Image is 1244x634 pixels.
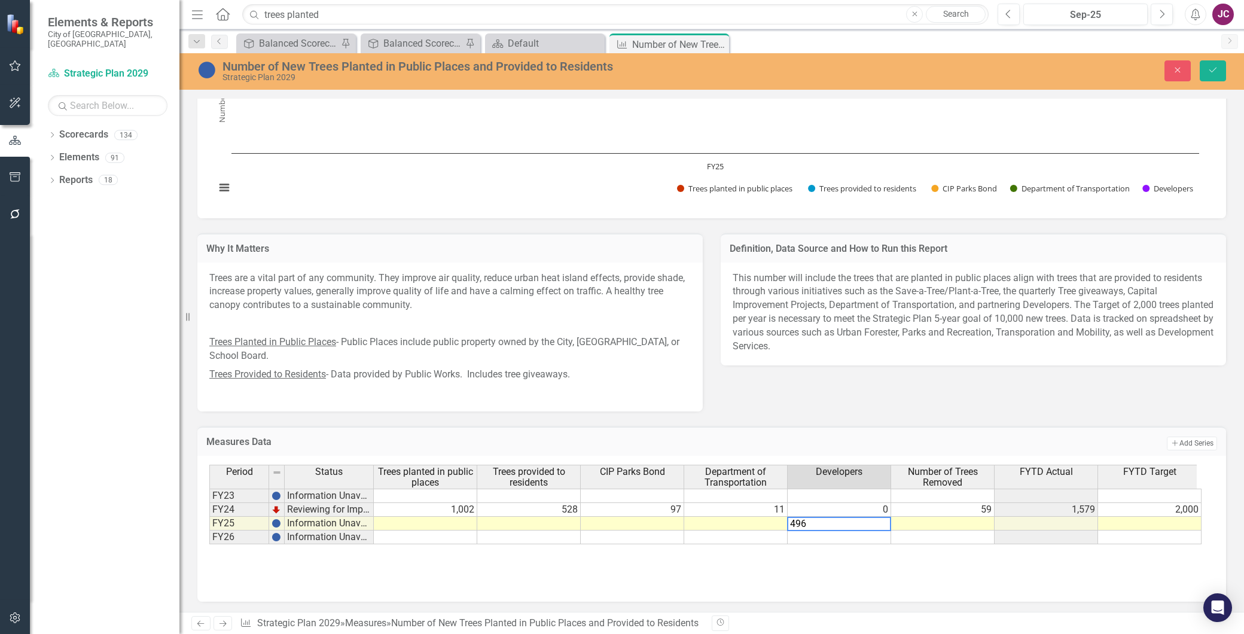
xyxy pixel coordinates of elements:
a: Strategic Plan 2029 [257,617,340,629]
button: Show CIP Parks Bond [931,184,997,194]
img: Information Unavailable [197,60,217,80]
div: 91 [105,153,124,163]
svg: Interactive chart [209,27,1205,206]
span: FYTD Target [1123,467,1176,477]
img: BgCOk07PiH71IgAAAABJRU5ErkJggg== [272,532,281,542]
span: Status [315,467,343,477]
button: Show Trees planted in public places [677,184,794,194]
text: Trees provided to residents [819,183,916,194]
td: FY23 [209,489,269,503]
text: Developers [1154,183,1193,194]
div: Sep-25 [1027,8,1144,22]
text: Number of Trees [217,63,227,123]
text: Department of Transportation [1022,183,1130,194]
span: Trees Provided to Residents [209,368,326,380]
a: Scorecards [59,128,108,142]
a: Strategic Plan 2029 [48,67,167,81]
span: Elements & Reports [48,15,167,29]
p: Trees are a vital part of any community. They improve air quality, reduce urban heat island effec... [209,272,691,315]
td: 97 [581,503,684,517]
button: Add Series [1167,437,1217,450]
span: Department of Transportation [687,467,785,487]
img: BgCOk07PiH71IgAAAABJRU5ErkJggg== [272,491,281,501]
td: 0 [788,503,891,517]
text: CIP Parks Bond [943,183,997,194]
td: 1,002 [374,503,477,517]
span: Trees planted in public places [376,467,474,487]
td: Information Unavailable [285,517,374,531]
td: Information Unavailable [285,531,374,544]
img: ClearPoint Strategy [6,14,27,35]
a: Balanced Scorecard [239,36,338,51]
img: 8DAGhfEEPCf229AAAAAElFTkSuQmCC [272,468,282,477]
a: Elements [59,151,99,164]
div: Strategic Plan 2029 [222,73,776,82]
div: Balanced Scorecard [259,36,338,51]
input: Search Below... [48,95,167,116]
a: Reports [59,173,93,187]
div: Default [508,36,602,51]
td: 1,579 [995,503,1098,517]
td: Information Unavailable [285,489,374,503]
span: Number of Trees Removed [894,467,992,487]
button: Show Trees provided to residents [808,184,917,194]
td: FY25 [209,517,269,531]
div: Balanced Scorecard [383,36,462,51]
button: JC [1212,4,1234,25]
small: City of [GEOGRAPHIC_DATA], [GEOGRAPHIC_DATA] [48,29,167,49]
div: Number of New Trees Planted in Public Places and Provided to Residents [391,617,699,629]
td: Reviewing for Improvement [285,503,374,517]
div: Open Intercom Messenger [1203,593,1232,622]
a: Default [488,36,602,51]
div: 134 [114,130,138,140]
span: Developers [816,467,862,477]
text: FY25 [707,161,724,172]
button: Show Department of Transportation [1010,184,1129,194]
div: Chart. Highcharts interactive chart. [209,27,1214,206]
td: 2,000 [1098,503,1202,517]
button: Sep-25 [1023,4,1148,25]
text: Trees planted in public places [688,183,792,194]
p: - Data provided by Public Works. Includes tree giveaways. [209,365,691,384]
td: 528 [477,503,581,517]
div: » » [240,617,703,630]
h3: Measures Data [206,437,776,447]
button: Show Developers [1142,184,1194,194]
div: Number of New Trees Planted in Public Places and Provided to Residents [222,60,776,73]
td: FY24 [209,503,269,517]
a: Measures [345,617,386,629]
a: Balanced Scorecard [364,36,462,51]
input: Search ClearPoint... [242,4,989,25]
td: FY26 [209,531,269,544]
span: Trees Planted in Public Places [209,336,336,348]
span: FYTD Actual [1020,467,1073,477]
p: This number will include the trees that are planted in public places align with trees that are pr... [733,272,1214,353]
h3: Definition, Data Source and How to Run this Report [730,243,1217,254]
img: TnMDeAgwAPMxUmUi88jYAAAAAElFTkSuQmCC [272,505,281,514]
span: CIP Parks Bond [600,467,665,477]
span: Period [226,467,253,477]
button: View chart menu, Chart [215,179,232,196]
span: Trees provided to residents [480,467,578,487]
div: Number of New Trees Planted in Public Places and Provided to Residents [632,37,726,52]
a: Search [926,6,986,23]
td: 59 [891,503,995,517]
h3: Why It Matters [206,243,694,254]
img: BgCOk07PiH71IgAAAABJRU5ErkJggg== [272,519,281,528]
td: 11 [684,503,788,517]
p: - Public Places include public property owned by the City, [GEOGRAPHIC_DATA], or School Board. [209,333,691,365]
div: 18 [99,175,118,185]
